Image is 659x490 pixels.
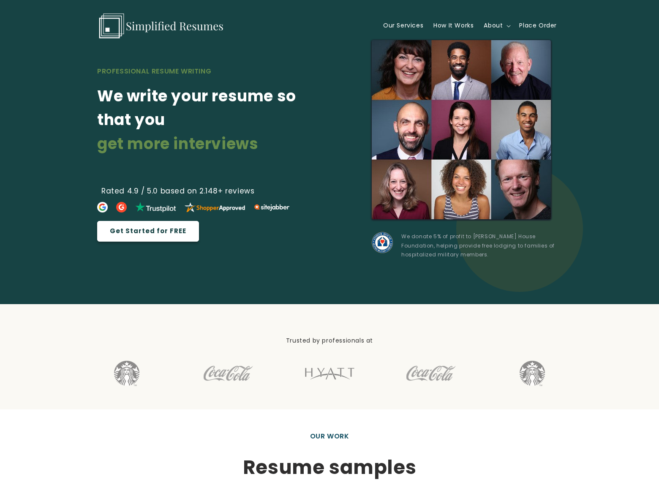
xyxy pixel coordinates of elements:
[97,220,199,241] a: Get Started for FREE
[101,185,254,198] span: Rated 4.9 / 5.0 based on 2.148+ reviews
[514,16,562,34] a: Place Order
[227,455,432,480] h2: Resume samples
[97,67,308,76] h2: PROFESSIONAL RESUME WRITING
[433,22,474,29] span: How It Works
[479,16,514,34] summary: About
[401,232,556,259] p: We donate 5% of profit to [PERSON_NAME] House Foundation, helping provide free lodging to familie...
[97,12,224,40] img: Simplified Resumes
[428,16,479,34] a: How It Works
[97,133,258,154] strong: get more interviews
[383,22,423,29] span: Our Services
[227,430,432,443] p: OUR WORK
[519,22,557,29] span: Place Order
[97,85,296,130] strong: We write your resume so that you
[94,8,227,43] a: Simplified Resumes
[484,22,503,29] span: About
[378,16,428,34] a: Our Services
